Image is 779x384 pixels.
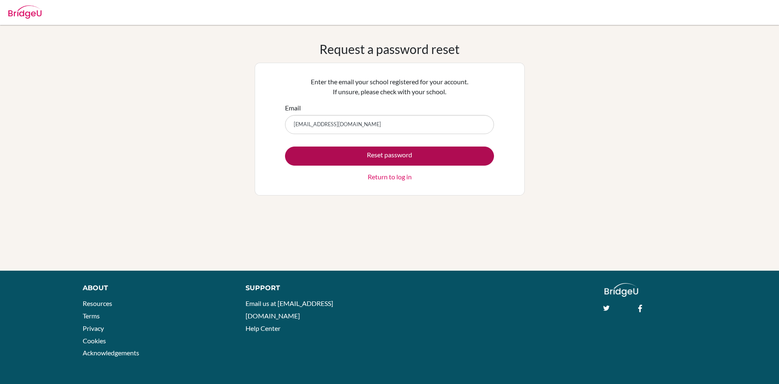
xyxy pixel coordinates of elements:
a: Email us at [EMAIL_ADDRESS][DOMAIN_NAME] [246,299,333,320]
label: Email [285,103,301,113]
div: About [83,283,227,293]
button: Reset password [285,147,494,166]
a: Cookies [83,337,106,345]
img: logo_white@2x-f4f0deed5e89b7ecb1c2cc34c3e3d731f90f0f143d5ea2071677605dd97b5244.png [605,283,638,297]
img: Bridge-U [8,5,42,19]
p: Enter the email your school registered for your account. If unsure, please check with your school. [285,77,494,97]
a: Help Center [246,324,280,332]
a: Terms [83,312,100,320]
div: Support [246,283,380,293]
h1: Request a password reset [319,42,460,56]
a: Privacy [83,324,104,332]
a: Acknowledgements [83,349,139,357]
a: Resources [83,299,112,307]
a: Return to log in [368,172,412,182]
